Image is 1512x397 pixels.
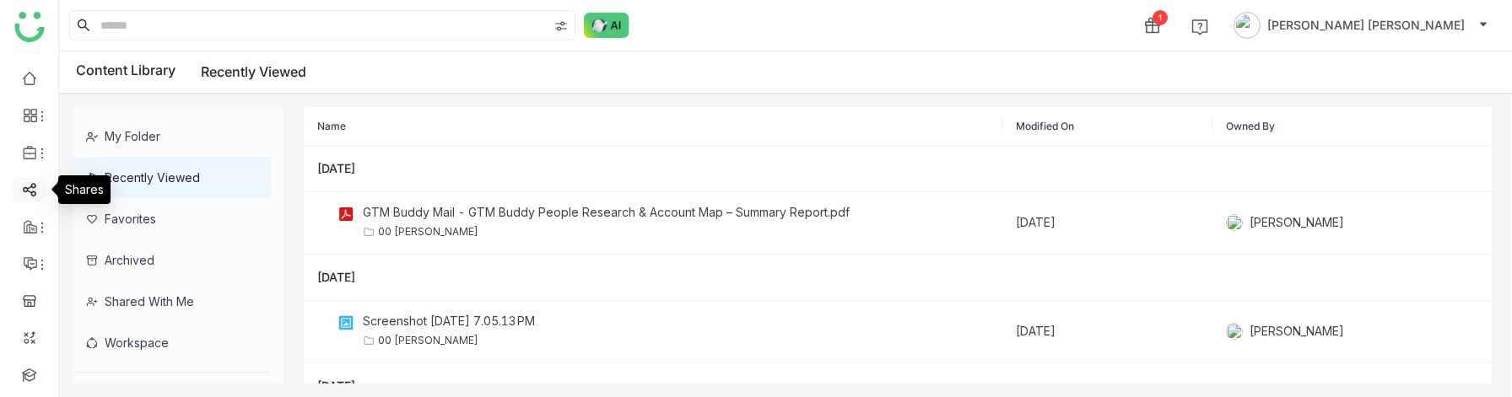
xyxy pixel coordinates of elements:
[1234,12,1261,39] img: avatar
[1226,325,1478,337] div: [PERSON_NAME]
[378,333,478,349] div: 00 [PERSON_NAME]
[73,322,271,363] div: Workspace
[201,63,306,80] a: Recently Viewed
[73,157,271,198] div: Recently Viewed
[363,314,535,328] a: Screenshot [DATE] 7.05.13 PM
[363,335,375,346] img: folder.svg
[73,281,271,322] div: Shared with me
[317,159,989,178] div: [DATE]
[304,107,1002,146] th: Name
[73,115,271,157] div: My Folder
[1226,323,1243,340] img: 684a95ac82a3912df7c0cd3b
[1002,301,1212,363] td: [DATE]
[1002,107,1212,146] th: Modified On
[73,198,271,239] div: Favorites
[1153,10,1168,25] div: 1
[1226,214,1243,231] img: 6860d480bc89cb0674c8c7e9
[73,239,271,281] div: Archived
[1212,107,1492,146] th: Owned By
[378,224,478,240] div: 00 [PERSON_NAME]
[337,314,354,331] img: png.svg
[337,206,354,223] img: pdf.svg
[76,62,306,83] div: Content Library
[554,19,568,33] img: search-type.svg
[363,206,850,219] a: GTM Buddy Mail - GTM Buddy People Research & Account Map – Summary Report.pdf
[1226,217,1478,228] div: [PERSON_NAME]
[1267,16,1465,35] span: [PERSON_NAME] [PERSON_NAME]
[1191,19,1208,35] img: help.svg
[317,377,989,395] div: [DATE]
[584,13,629,38] img: ask-buddy-normal.svg
[14,12,45,42] img: logo
[363,226,375,238] img: folder.svg
[1230,12,1492,39] button: [PERSON_NAME] [PERSON_NAME]
[1002,192,1212,255] td: [DATE]
[317,268,989,287] div: [DATE]
[58,175,111,204] div: Shares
